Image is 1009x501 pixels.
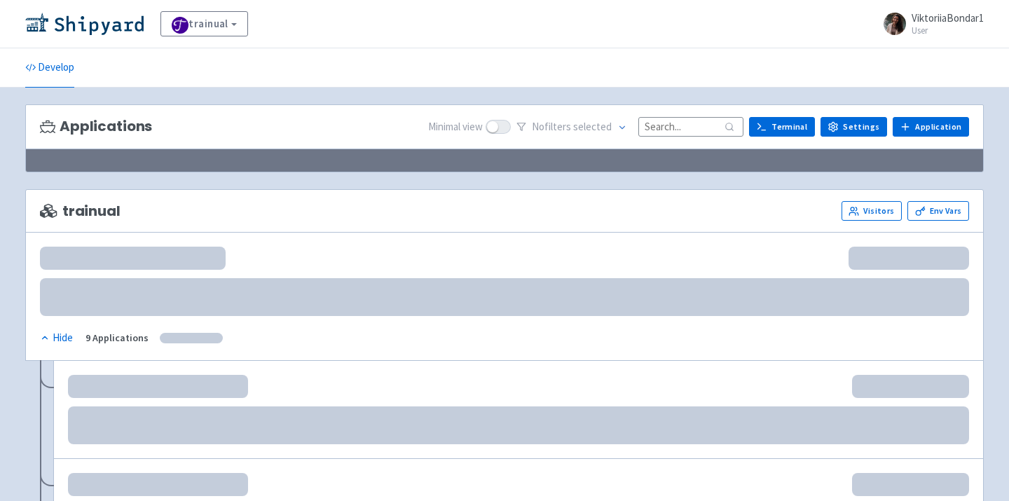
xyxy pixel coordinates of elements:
a: Application [893,117,969,137]
a: Visitors [842,201,902,221]
span: trainual [40,203,121,219]
div: Hide [40,330,73,346]
span: selected [573,120,612,133]
button: Hide [40,330,74,346]
div: 9 Applications [85,330,149,346]
span: No filter s [532,119,612,135]
img: Shipyard logo [25,13,144,35]
small: User [912,26,984,35]
span: Minimal view [428,119,483,135]
a: Settings [821,117,887,137]
a: trainual [160,11,248,36]
a: Terminal [749,117,815,137]
a: Develop [25,48,74,88]
h3: Applications [40,118,152,135]
span: ViktoriiaBondar1 [912,11,984,25]
input: Search... [638,117,743,136]
a: ViktoriiaBondar1 User [875,13,984,35]
a: Env Vars [907,201,969,221]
